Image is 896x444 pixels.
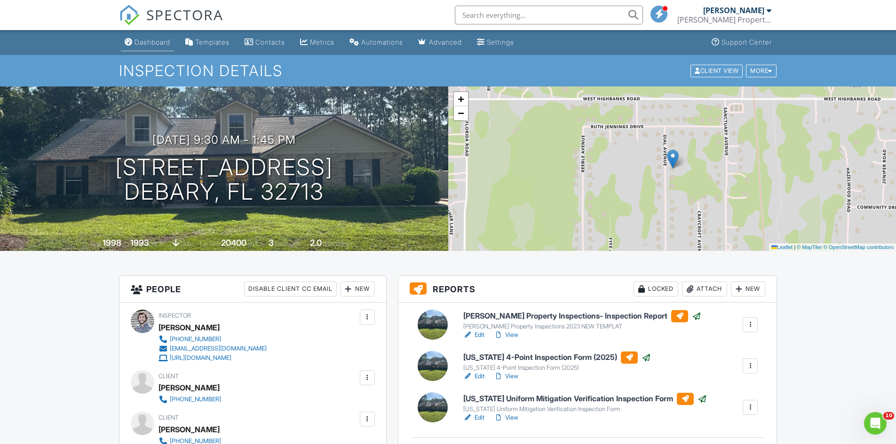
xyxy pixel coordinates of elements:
[119,276,386,303] h3: People
[170,396,221,403] div: [PHONE_NUMBER]
[731,281,765,296] div: New
[91,240,101,247] span: Built
[463,393,707,405] h6: [US_STATE] Uniform Mitigation Verification Inspection Form
[667,149,679,169] img: Marker
[181,240,191,247] span: slab
[722,38,772,46] div: Support Center
[221,238,246,248] div: 20400
[463,310,701,322] h6: [PERSON_NAME] Property Inspections- Inspection Report
[883,412,894,420] span: 10
[708,34,776,51] a: Support Center
[454,92,468,106] a: Zoom in
[771,244,793,250] a: Leaflet
[103,238,121,248] div: 1998
[159,422,220,436] div: [PERSON_NAME]
[690,67,745,74] a: Client View
[682,281,727,296] div: Attach
[195,38,230,46] div: Templates
[323,240,350,247] span: bathrooms
[634,281,678,296] div: Locked
[494,413,518,422] a: View
[463,372,484,381] a: Edit
[130,238,149,248] div: 1993
[269,238,274,248] div: 3
[255,38,285,46] div: Contacts
[159,320,220,335] div: [PERSON_NAME]
[296,34,338,51] a: Metrics
[159,344,267,353] a: [EMAIL_ADDRESS][DOMAIN_NAME]
[152,133,296,146] h3: [DATE] 9:30 am - 1:45 pm
[463,351,651,364] h6: [US_STATE] 4-Point Inspection Form (2025)
[494,372,518,381] a: View
[690,64,743,77] div: Client View
[824,244,894,250] a: © OpenStreetMap contributors
[310,38,334,46] div: Metrics
[703,6,764,15] div: [PERSON_NAME]
[159,335,267,344] a: [PHONE_NUMBER]
[463,364,651,372] div: [US_STATE] 4-Point Inspection Form (2025)
[454,106,468,120] a: Zoom out
[159,395,221,404] a: [PHONE_NUMBER]
[487,38,514,46] div: Settings
[463,351,651,372] a: [US_STATE] 4-Point Inspection Form (2025) [US_STATE] 4-Point Inspection Form (2025)
[455,6,643,24] input: Search everything...
[275,240,301,247] span: bedrooms
[458,107,464,119] span: −
[248,240,260,247] span: sq.ft.
[115,155,333,205] h1: [STREET_ADDRESS] DeBary, FL 32713
[463,310,701,331] a: [PERSON_NAME] Property Inspections- Inspection Report [PERSON_NAME] Property Inspections 2023 NEW...
[458,93,464,105] span: +
[864,412,887,435] iframe: Intercom live chat
[159,373,179,380] span: Client
[241,34,289,51] a: Contacts
[135,38,170,46] div: Dashboard
[159,414,179,421] span: Client
[463,413,484,422] a: Edit
[200,240,220,247] span: Lot Size
[677,15,771,24] div: Bowman Property Inspections
[146,5,223,24] span: SPECTORA
[463,405,707,413] div: [US_STATE] Uniform Mitigation Verification Inspection Form
[463,393,707,413] a: [US_STATE] Uniform Mitigation Verification Inspection Form [US_STATE] Uniform Mitigation Verifica...
[244,281,337,296] div: Disable Client CC Email
[170,354,231,362] div: [URL][DOMAIN_NAME]
[159,353,267,363] a: [URL][DOMAIN_NAME]
[119,5,140,25] img: The Best Home Inspection Software - Spectora
[429,38,462,46] div: Advanced
[361,38,403,46] div: Automations
[159,381,220,395] div: [PERSON_NAME]
[170,345,267,352] div: [EMAIL_ADDRESS][DOMAIN_NAME]
[119,62,777,79] h1: Inspection Details
[151,240,164,247] span: sq. ft.
[797,244,822,250] a: © MapTiler
[159,312,191,319] span: Inspector
[341,281,375,296] div: New
[121,34,174,51] a: Dashboard
[463,330,484,340] a: Edit
[398,276,777,303] h3: Reports
[182,34,233,51] a: Templates
[463,323,701,330] div: [PERSON_NAME] Property Inspections 2023 NEW TEMPLAT
[746,64,777,77] div: More
[473,34,518,51] a: Settings
[346,34,407,51] a: Automations (Basic)
[170,335,221,343] div: [PHONE_NUMBER]
[310,238,322,248] div: 2.0
[794,244,795,250] span: |
[414,34,466,51] a: Advanced
[119,13,223,32] a: SPECTORA
[494,330,518,340] a: View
